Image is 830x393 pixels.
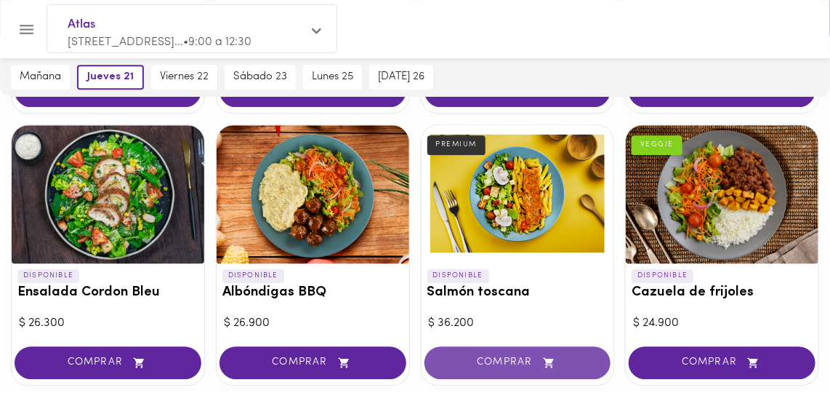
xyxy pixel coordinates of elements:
[17,285,198,301] h3: Ensalada Cordon Bleu
[219,346,406,379] button: COMPRAR
[222,285,403,301] h3: Albóndigas BBQ
[647,357,797,369] span: COMPRAR
[19,315,197,332] div: $ 26.300
[427,285,608,301] h3: Salmón toscana
[33,357,183,369] span: COMPRAR
[77,65,144,90] button: jueves 21
[233,71,287,84] span: sábado 23
[312,71,353,84] span: lunes 25
[238,357,388,369] span: COMPRAR
[225,65,296,90] button: sábado 23
[160,71,209,84] span: viernes 22
[427,269,489,282] p: DISPONIBLE
[626,125,818,263] div: Cazuela de frijoles
[11,65,70,90] button: mañana
[746,309,815,378] iframe: Messagebird Livechat Widget
[632,135,682,154] div: VEGGIE
[427,135,486,154] div: PREMIUM
[68,36,251,48] span: [STREET_ADDRESS]... • 9:00 a 12:30
[633,315,811,332] div: $ 24.900
[151,65,217,90] button: viernes 22
[632,285,813,301] h3: Cazuela de frijoles
[378,71,424,84] span: [DATE] 26
[422,125,614,263] div: Salmón toscana
[424,346,611,379] button: COMPRAR
[87,71,134,84] span: jueves 21
[12,125,204,263] div: Ensalada Cordon Bleu
[303,65,362,90] button: lunes 25
[224,315,402,332] div: $ 26.900
[20,71,61,84] span: mañana
[15,346,201,379] button: COMPRAR
[429,315,607,332] div: $ 36.200
[17,269,79,282] p: DISPONIBLE
[629,346,815,379] button: COMPRAR
[217,125,409,263] div: Albóndigas BBQ
[9,12,44,47] button: Menu
[68,15,302,34] span: Atlas
[369,65,433,90] button: [DATE] 26
[443,357,593,369] span: COMPRAR
[632,269,693,282] p: DISPONIBLE
[222,269,284,282] p: DISPONIBLE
